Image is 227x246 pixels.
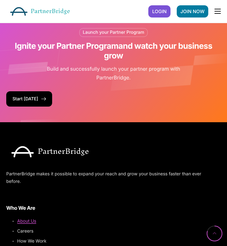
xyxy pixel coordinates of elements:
span: Start [DATE] [12,97,38,101]
span: JOIN NOW [180,9,205,14]
a: LOGIN [148,5,170,18]
a: Careers [17,228,33,234]
button: hamburger-icon [215,9,221,14]
p: Build and successfully launch your partner program with PartnerBridge. [32,64,195,82]
a: How We Work [17,238,47,244]
a: Start [DATE] [6,91,52,107]
a: About Us [17,218,36,224]
p: PartnerBridge makes it possible to expand your reach and grow your business faster than ever before. [6,170,204,186]
h2: Ignite your Partner Program and watch your business grow [6,41,221,61]
h6: Launch your Partner Program [79,28,148,37]
a: JOIN NOW [177,5,208,18]
h5: Who We Are [6,204,221,212]
span: LOGIN [152,9,166,14]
